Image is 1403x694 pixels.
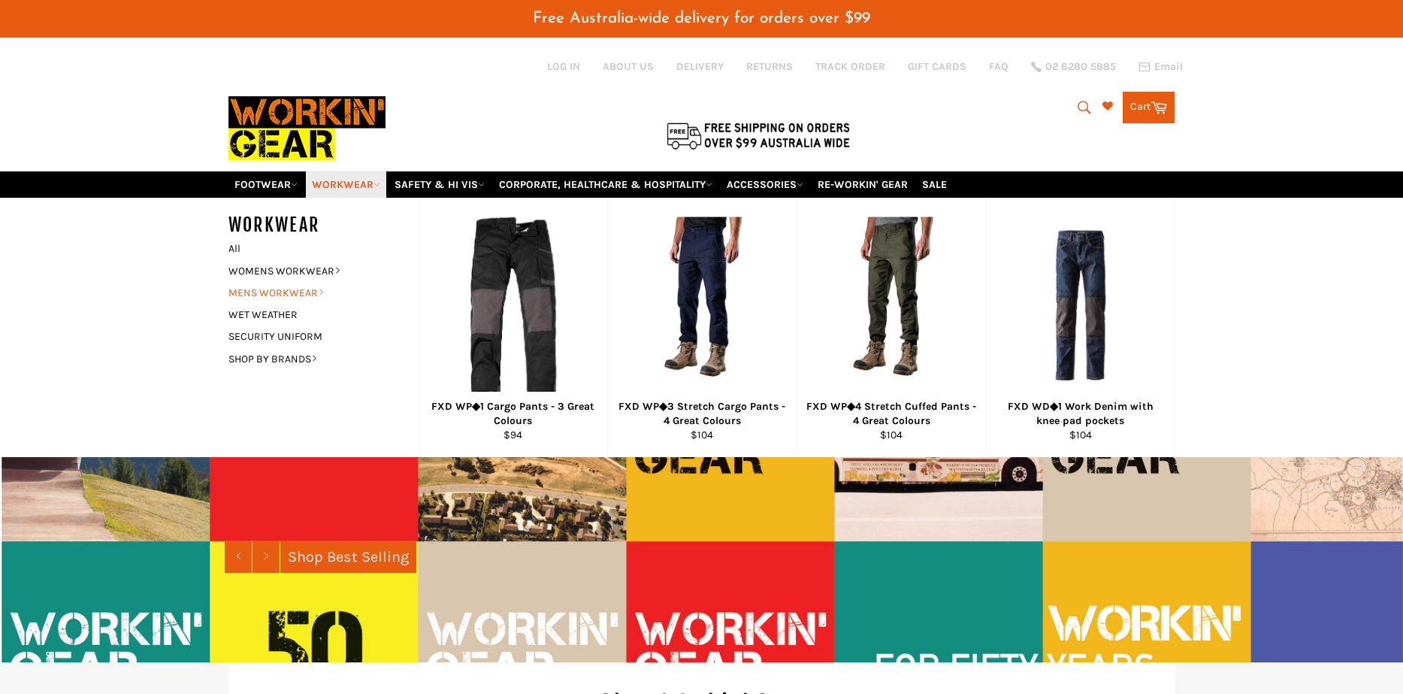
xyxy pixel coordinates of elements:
[617,428,787,442] div: $104
[916,171,953,198] a: SALE
[996,399,1165,429] div: FXD WD◆1 Work Denim with knee pad pockets
[1138,61,1183,73] a: Email
[664,120,852,151] img: Flat $9.95 shipping Australia wide
[221,238,418,259] a: All
[989,59,1008,74] a: FAQ
[533,11,870,26] span: Free Australia-wide delivery for orders over $99
[493,171,718,198] a: CORPORATE, HEALTHCARE & HOSPITALITY
[1005,230,1156,380] img: FXD WD◆1 Work Denim with knee pad pockets - Workin' Gear
[1123,92,1175,123] a: Cart
[908,59,966,74] a: GIFT CARDS
[676,59,724,74] a: DELIVERY
[617,399,787,429] div: FXD WP◆3 Stretch Cargo Pants - 4 Great Colours
[280,541,416,573] a: Shop Best Selling
[221,348,403,370] a: SHOP BY BRANDS
[996,428,1165,442] div: $104
[465,217,560,393] img: FXD WP◆1 Cargo Pants - 4 Great Colours - Workin' Gear
[221,304,403,326] a: WET WEATHER
[806,399,976,429] div: FXD WP◆4 Stretch Cuffed Pants - 4 Great Colours
[812,171,914,198] a: RE-WORKIN' GEAR
[721,171,809,198] a: ACCESSORIES
[418,198,607,457] a: FXD WP◆1 Cargo Pants - 4 Great Colours - Workin' Gear FXD WP◆1 Cargo Pants - 3 Great Colours $94
[815,59,885,74] a: TRACK ORDER
[797,198,986,457] a: FXD WP◆4 Stretch Cuffed Pants - 4 Great Colours - Workin' Gear FXD WP◆4 Stretch Cuffed Pants - 4 ...
[607,198,797,457] a: FXD WP◆3 Stretch Cargo Pants - 4 Great Colours - Workin' Gear FXD WP◆3 Stretch Cargo Pants - 4 Gr...
[1031,62,1116,72] a: 02 6280 5885
[1045,62,1116,72] span: 02 6280 5885
[221,260,403,282] a: WOMENS WORKWEAR
[389,171,491,198] a: SAFETY & HI VIS
[643,217,761,393] img: FXD WP◆3 Stretch Cargo Pants - 4 Great Colours - Workin' Gear
[306,171,386,198] a: WORKWEAR
[221,282,403,304] a: MENS WORKWEAR
[221,326,403,347] a: SECURITY UNIFORM
[746,59,793,74] a: RETURNS
[986,198,1175,457] a: FXD WD◆1 Work Denim with knee pad pockets - Workin' Gear FXD WD◆1 Work Denim with knee pad pocket...
[603,59,654,74] a: ABOUT US
[833,217,951,393] img: FXD WP◆4 Stretch Cuffed Pants - 4 Great Colours - Workin' Gear
[228,213,418,238] h5: WORKWEAR
[228,86,386,171] img: Workin Gear leaders in Workwear, Safety Boots, PPE, Uniforms. Australia's No.1 in Workwear
[428,428,597,442] div: $94
[806,428,976,442] div: $104
[228,171,304,198] a: FOOTWEAR
[428,399,597,429] div: FXD WP◆1 Cargo Pants - 3 Great Colours
[1154,62,1183,72] span: Email
[547,60,580,73] a: Log in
